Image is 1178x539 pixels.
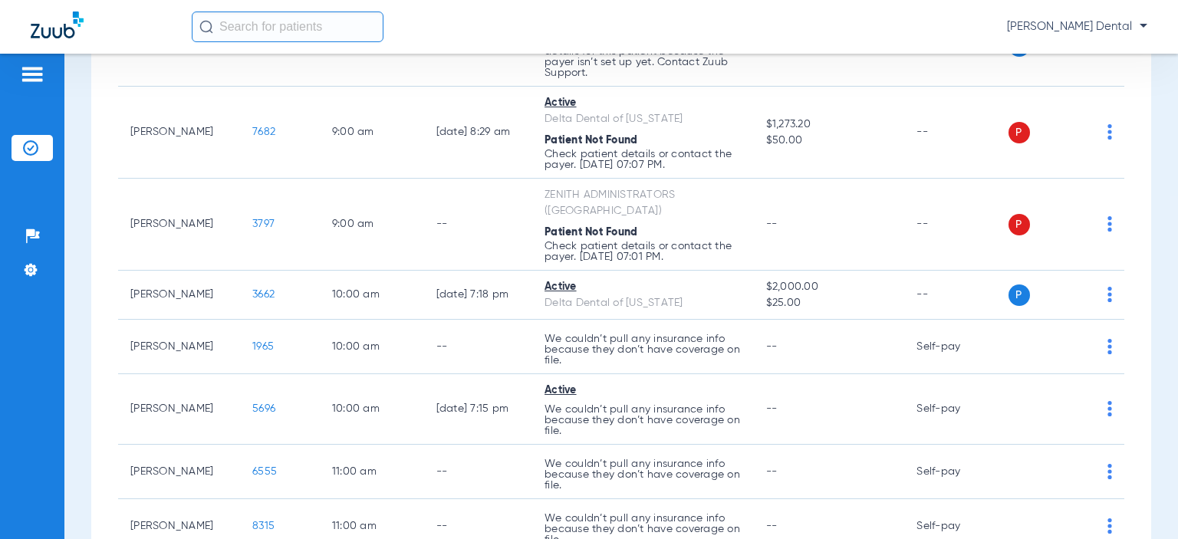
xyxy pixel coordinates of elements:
[1107,287,1112,302] img: group-dot-blue.svg
[424,320,532,374] td: --
[545,334,742,366] p: We couldn’t pull any insurance info because they don’t have coverage on file.
[545,95,742,111] div: Active
[320,271,424,320] td: 10:00 AM
[252,466,277,477] span: 6555
[118,87,240,179] td: [PERSON_NAME]
[904,87,1008,179] td: --
[252,289,275,300] span: 3662
[1009,284,1030,306] span: P
[320,87,424,179] td: 9:00 AM
[320,445,424,499] td: 11:00 AM
[320,374,424,445] td: 10:00 AM
[766,117,893,133] span: $1,273.20
[252,127,275,137] span: 7682
[545,279,742,295] div: Active
[545,35,742,78] p: We couldn’t retrieve the insurance details for this patient because the payer isn’t set up yet. C...
[424,271,532,320] td: [DATE] 7:18 PM
[252,219,275,229] span: 3797
[1107,124,1112,140] img: group-dot-blue.svg
[904,374,1008,445] td: Self-pay
[1107,339,1112,354] img: group-dot-blue.svg
[545,404,742,436] p: We couldn’t pull any insurance info because they don’t have coverage on file.
[766,279,893,295] span: $2,000.00
[904,271,1008,320] td: --
[904,179,1008,271] td: --
[1107,216,1112,232] img: group-dot-blue.svg
[545,111,742,127] div: Delta Dental of [US_STATE]
[118,271,240,320] td: [PERSON_NAME]
[766,133,893,149] span: $50.00
[252,403,275,414] span: 5696
[545,227,637,238] span: Patient Not Found
[545,383,742,399] div: Active
[545,135,637,146] span: Patient Not Found
[192,12,383,42] input: Search for patients
[1007,19,1147,35] span: [PERSON_NAME] Dental
[424,374,532,445] td: [DATE] 7:15 PM
[31,12,84,38] img: Zuub Logo
[252,521,275,531] span: 8315
[424,445,532,499] td: --
[766,403,778,414] span: --
[766,295,893,311] span: $25.00
[20,65,44,84] img: hamburger-icon
[1107,464,1112,479] img: group-dot-blue.svg
[199,20,213,34] img: Search Icon
[320,179,424,271] td: 9:00 AM
[766,341,778,352] span: --
[118,179,240,271] td: [PERSON_NAME]
[904,320,1008,374] td: Self-pay
[118,320,240,374] td: [PERSON_NAME]
[1101,465,1178,539] iframe: Chat Widget
[904,445,1008,499] td: Self-pay
[545,187,742,219] div: ZENITH ADMINISTRATORS ([GEOGRAPHIC_DATA])
[320,320,424,374] td: 10:00 AM
[118,445,240,499] td: [PERSON_NAME]
[545,458,742,491] p: We couldn’t pull any insurance info because they don’t have coverage on file.
[545,241,742,262] p: Check patient details or contact the payer. [DATE] 07:01 PM.
[118,374,240,445] td: [PERSON_NAME]
[424,87,532,179] td: [DATE] 8:29 AM
[252,341,274,352] span: 1965
[1009,122,1030,143] span: P
[766,219,778,229] span: --
[1009,214,1030,235] span: P
[545,295,742,311] div: Delta Dental of [US_STATE]
[766,521,778,531] span: --
[545,149,742,170] p: Check patient details or contact the payer. [DATE] 07:07 PM.
[1107,401,1112,416] img: group-dot-blue.svg
[766,466,778,477] span: --
[424,179,532,271] td: --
